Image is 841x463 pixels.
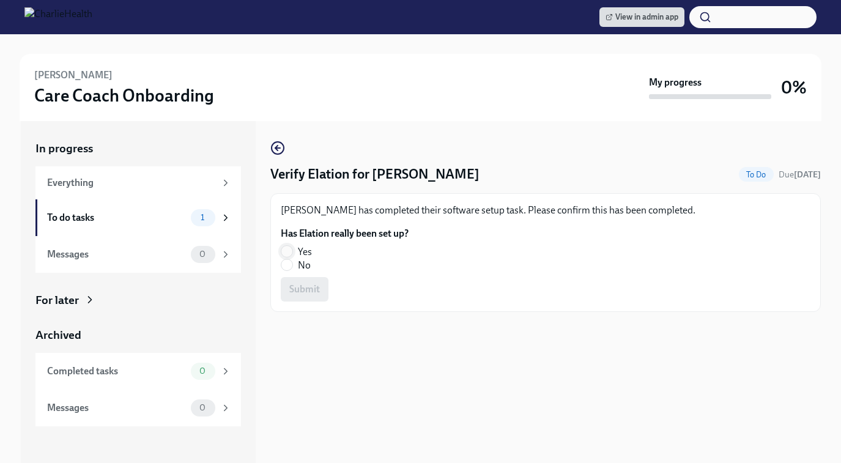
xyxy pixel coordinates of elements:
[606,11,678,23] span: View in admin app
[35,199,241,236] a: To do tasks1
[34,69,113,82] h6: [PERSON_NAME]
[35,390,241,426] a: Messages0
[35,292,79,308] div: For later
[794,169,821,180] strong: [DATE]
[270,165,480,183] h4: Verify Elation for [PERSON_NAME]
[281,227,409,240] label: Has Elation really been set up?
[35,292,241,308] a: For later
[47,176,215,190] div: Everything
[35,327,241,343] a: Archived
[192,403,213,412] span: 0
[35,166,241,199] a: Everything
[298,245,312,259] span: Yes
[35,353,241,390] a: Completed tasks0
[779,169,821,180] span: August 23rd, 2025 10:00
[781,76,807,98] h3: 0%
[35,236,241,273] a: Messages0
[599,7,684,27] a: View in admin app
[193,213,212,222] span: 1
[47,248,186,261] div: Messages
[281,204,810,217] p: [PERSON_NAME] has completed their software setup task. Please confirm this has been completed.
[47,401,186,415] div: Messages
[34,84,214,106] h3: Care Coach Onboarding
[47,365,186,378] div: Completed tasks
[298,259,311,272] span: No
[649,76,702,89] strong: My progress
[47,211,186,224] div: To do tasks
[779,169,821,180] span: Due
[192,366,213,376] span: 0
[739,170,774,179] span: To Do
[24,7,92,27] img: CharlieHealth
[192,250,213,259] span: 0
[35,141,241,157] a: In progress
